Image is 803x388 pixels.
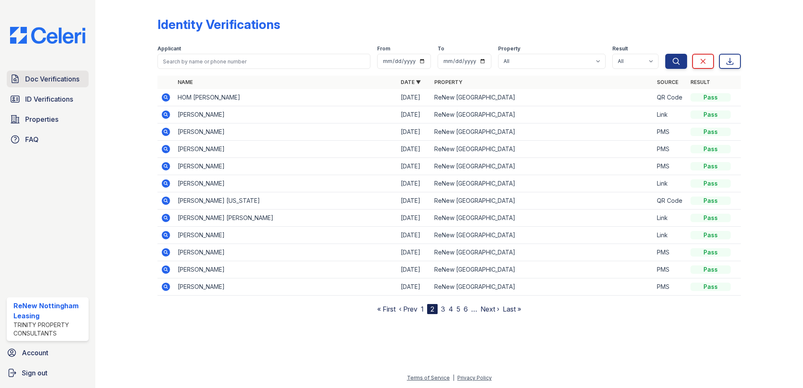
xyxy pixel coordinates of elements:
label: From [377,45,390,52]
td: Link [653,210,687,227]
td: [DATE] [397,123,431,141]
div: Pass [690,265,731,274]
td: ReNew [GEOGRAPHIC_DATA] [431,244,654,261]
a: 5 [457,305,460,313]
div: 2 [427,304,438,314]
div: Pass [690,110,731,119]
span: Account [22,348,48,358]
td: [DATE] [397,141,431,158]
a: Source [657,79,678,85]
td: [DATE] [397,89,431,106]
div: Pass [690,248,731,257]
td: PMS [653,158,687,175]
td: PMS [653,261,687,278]
a: Account [3,344,92,361]
a: Privacy Policy [457,375,492,381]
a: Date ▼ [401,79,421,85]
label: Property [498,45,520,52]
td: Link [653,175,687,192]
td: [DATE] [397,244,431,261]
td: [DATE] [397,210,431,227]
a: 3 [441,305,445,313]
td: ReNew [GEOGRAPHIC_DATA] [431,278,654,296]
td: [PERSON_NAME] [174,244,397,261]
a: Properties [7,111,89,128]
div: Pass [690,162,731,170]
a: Property [434,79,462,85]
td: [PERSON_NAME] [PERSON_NAME] [174,210,397,227]
input: Search by name or phone number [157,54,370,69]
td: [DATE] [397,158,431,175]
td: ReNew [GEOGRAPHIC_DATA] [431,141,654,158]
td: [DATE] [397,175,431,192]
a: 1 [421,305,424,313]
div: Pass [690,145,731,153]
a: Last » [503,305,521,313]
td: [PERSON_NAME] [US_STATE] [174,192,397,210]
div: Pass [690,128,731,136]
td: ReNew [GEOGRAPHIC_DATA] [431,106,654,123]
a: 6 [464,305,468,313]
td: QR Code [653,192,687,210]
td: ReNew [GEOGRAPHIC_DATA] [431,175,654,192]
a: « First [377,305,396,313]
td: ReNew [GEOGRAPHIC_DATA] [431,192,654,210]
td: Link [653,106,687,123]
img: CE_Logo_Blue-a8612792a0a2168367f1c8372b55b34899dd931a85d93a1a3d3e32e68fde9ad4.png [3,27,92,44]
a: Sign out [3,364,92,381]
td: ReNew [GEOGRAPHIC_DATA] [431,210,654,227]
div: Pass [690,197,731,205]
td: [PERSON_NAME] [174,106,397,123]
td: PMS [653,141,687,158]
td: PMS [653,244,687,261]
td: [DATE] [397,227,431,244]
td: HOM [PERSON_NAME] [174,89,397,106]
a: 4 [449,305,453,313]
td: [PERSON_NAME] [174,158,397,175]
td: [DATE] [397,192,431,210]
a: Result [690,79,710,85]
a: Doc Verifications [7,71,89,87]
label: Result [612,45,628,52]
span: Doc Verifications [25,74,79,84]
label: Applicant [157,45,181,52]
td: ReNew [GEOGRAPHIC_DATA] [431,89,654,106]
div: Trinity Property Consultants [13,321,85,338]
td: [PERSON_NAME] [174,141,397,158]
td: [DATE] [397,261,431,278]
a: Next › [480,305,499,313]
td: ReNew [GEOGRAPHIC_DATA] [431,123,654,141]
a: Terms of Service [407,375,450,381]
td: [DATE] [397,106,431,123]
td: [PERSON_NAME] [174,261,397,278]
td: Link [653,227,687,244]
span: Properties [25,114,58,124]
span: ID Verifications [25,94,73,104]
td: ReNew [GEOGRAPHIC_DATA] [431,158,654,175]
td: ReNew [GEOGRAPHIC_DATA] [431,261,654,278]
div: Identity Verifications [157,17,280,32]
td: ReNew [GEOGRAPHIC_DATA] [431,227,654,244]
span: Sign out [22,368,47,378]
div: Pass [690,179,731,188]
label: To [438,45,444,52]
td: PMS [653,123,687,141]
div: Pass [690,214,731,222]
span: FAQ [25,134,39,144]
td: [PERSON_NAME] [174,227,397,244]
div: Pass [690,93,731,102]
div: ReNew Nottingham Leasing [13,301,85,321]
a: Name [178,79,193,85]
a: ID Verifications [7,91,89,107]
td: [PERSON_NAME] [174,175,397,192]
div: | [453,375,454,381]
td: [PERSON_NAME] [174,278,397,296]
span: … [471,304,477,314]
div: Pass [690,231,731,239]
td: [DATE] [397,278,431,296]
td: PMS [653,278,687,296]
td: [PERSON_NAME] [174,123,397,141]
a: ‹ Prev [399,305,417,313]
td: QR Code [653,89,687,106]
